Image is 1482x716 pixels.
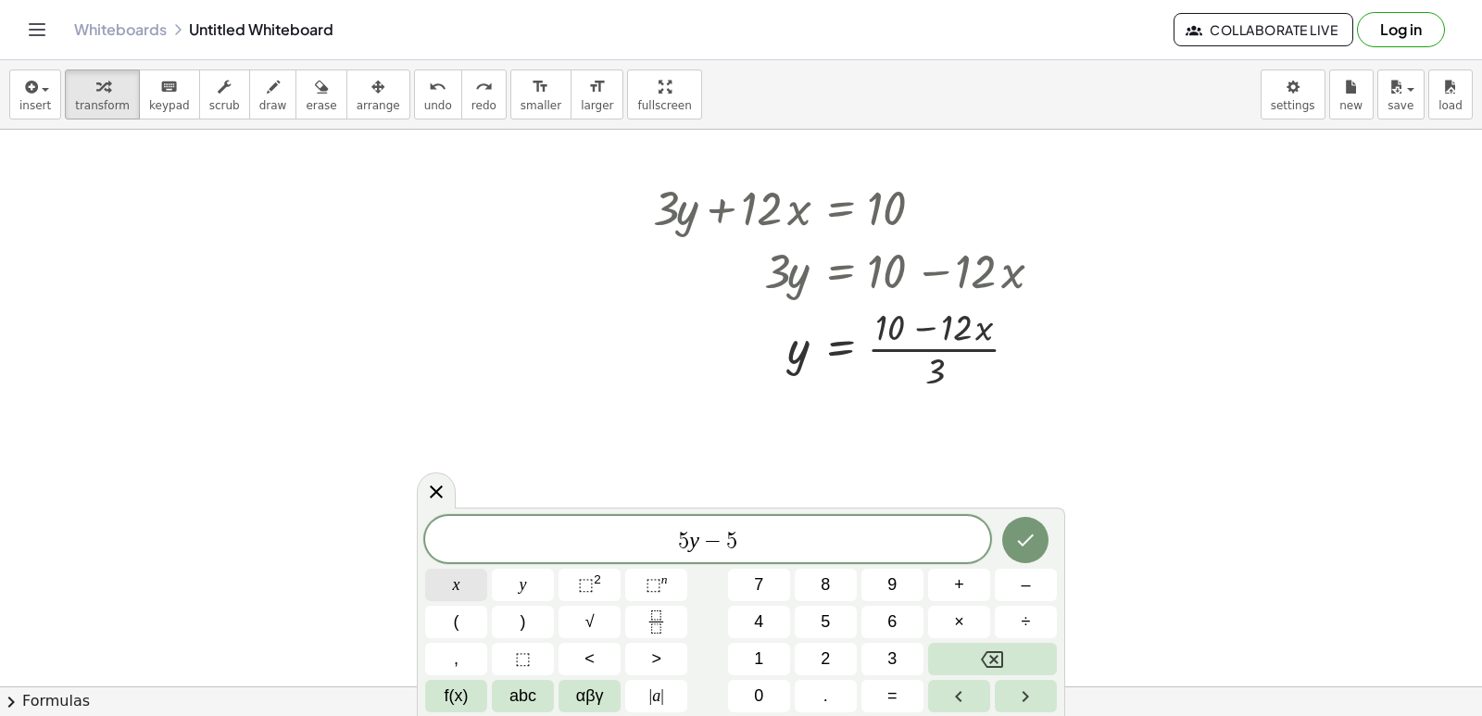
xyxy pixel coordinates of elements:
button: . [795,680,857,712]
span: > [651,647,661,672]
i: keyboard [160,76,178,98]
span: 5 [726,530,737,552]
span: 0 [754,684,763,709]
span: = [887,684,898,709]
a: Whiteboards [74,20,167,39]
i: redo [475,76,493,98]
button: Equals [861,680,923,712]
button: ) [492,606,554,638]
button: 9 [861,569,923,601]
button: settings [1261,69,1325,119]
span: settings [1271,99,1315,112]
button: load [1428,69,1473,119]
span: 9 [887,572,897,597]
button: 2 [795,643,857,675]
button: save [1377,69,1425,119]
span: | [660,686,664,705]
span: × [954,609,964,634]
span: fullscreen [637,99,691,112]
button: Right arrow [995,680,1057,712]
span: 6 [887,609,897,634]
span: load [1438,99,1463,112]
button: 6 [861,606,923,638]
span: Collaborate Live [1189,21,1338,38]
span: undo [424,99,452,112]
i: format_size [588,76,606,98]
button: Toggle navigation [22,15,52,44]
span: + [954,572,964,597]
span: larger [581,99,613,112]
button: 5 [795,606,857,638]
button: Square root [559,606,621,638]
button: 7 [728,569,790,601]
button: Left arrow [928,680,990,712]
button: Minus [995,569,1057,601]
button: 1 [728,643,790,675]
span: abc [509,684,536,709]
button: Alphabet [492,680,554,712]
button: Less than [559,643,621,675]
button: scrub [199,69,250,119]
button: Superscript [625,569,687,601]
span: ÷ [1022,609,1031,634]
span: 4 [754,609,763,634]
span: insert [19,99,51,112]
span: 7 [754,572,763,597]
button: Greater than [625,643,687,675]
span: 3 [887,647,897,672]
button: x [425,569,487,601]
span: – [1021,572,1030,597]
button: insert [9,69,61,119]
span: < [584,647,595,672]
button: arrange [346,69,410,119]
button: Times [928,606,990,638]
span: new [1339,99,1363,112]
span: 1 [754,647,763,672]
button: draw [249,69,297,119]
span: redo [471,99,496,112]
span: arrange [357,99,400,112]
span: x [453,572,460,597]
span: ) [521,609,526,634]
button: Plus [928,569,990,601]
span: f(x) [445,684,469,709]
span: ( [454,609,459,634]
span: . [823,684,828,709]
span: αβγ [576,684,604,709]
span: , [454,647,458,672]
button: new [1329,69,1374,119]
sup: 2 [594,572,601,586]
button: ( [425,606,487,638]
span: 2 [821,647,830,672]
button: 4 [728,606,790,638]
button: transform [65,69,140,119]
span: 8 [821,572,830,597]
button: y [492,569,554,601]
span: ⬚ [515,647,531,672]
span: scrub [209,99,240,112]
button: Done [1002,517,1049,563]
var: y [689,528,699,552]
button: Fraction [625,606,687,638]
button: undoundo [414,69,462,119]
span: ⬚ [646,575,661,594]
span: y [520,572,527,597]
button: Divide [995,606,1057,638]
button: 0 [728,680,790,712]
button: Functions [425,680,487,712]
span: 5 [821,609,830,634]
span: √ [585,609,595,634]
span: transform [75,99,130,112]
sup: n [661,572,668,586]
button: 3 [861,643,923,675]
button: Squared [559,569,621,601]
button: format_sizelarger [571,69,623,119]
button: , [425,643,487,675]
button: format_sizesmaller [510,69,571,119]
button: 8 [795,569,857,601]
button: redoredo [461,69,507,119]
button: Backspace [928,643,1057,675]
span: smaller [521,99,561,112]
span: erase [306,99,336,112]
span: 5 [678,530,689,552]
